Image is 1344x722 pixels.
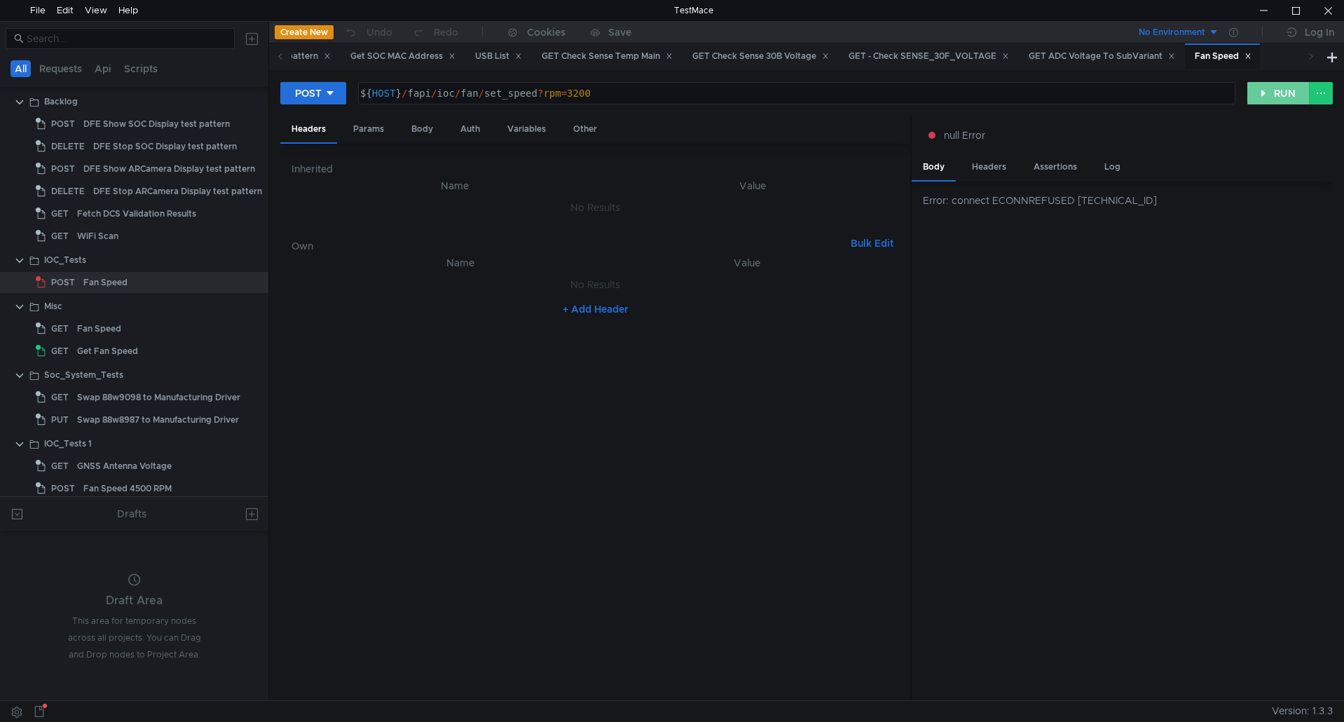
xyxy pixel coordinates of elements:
[557,301,634,318] button: + Add Header
[570,278,620,291] nz-embed-empty: No Results
[334,22,402,43] button: Undo
[1195,49,1252,64] div: Fan Speed
[527,24,565,41] div: Cookies
[51,136,85,157] span: DELETE
[606,254,888,271] th: Value
[51,114,75,135] span: POST
[402,22,468,43] button: Redo
[280,116,337,144] div: Headers
[280,82,346,104] button: POST
[44,365,123,386] div: Soc_System_Tests
[77,409,239,430] div: Swap 88w8987 to Manufacturing Driver
[77,456,172,477] div: GNSS Antenna Voltage
[77,341,138,362] div: Get Fan Speed
[120,60,162,77] button: Scripts
[1122,21,1219,43] button: No Environment
[51,341,69,362] span: GET
[77,318,121,339] div: Fan Speed
[44,433,92,454] div: IOC_Tests 1
[342,116,395,142] div: Params
[608,27,631,37] div: Save
[475,49,522,64] div: USB List
[51,478,75,499] span: POST
[44,296,62,317] div: Misc
[90,60,116,77] button: Api
[77,387,240,408] div: Swap 88w9098 to Manufacturing Driver
[292,238,844,254] h6: Own
[366,24,392,41] div: Undo
[51,158,75,179] span: POST
[295,86,322,101] div: POST
[496,116,557,142] div: Variables
[77,203,196,224] div: Fetch DCS Validation Results
[944,128,985,143] span: null Error
[51,409,69,430] span: PUT
[11,60,31,77] button: All
[1272,701,1333,721] span: Version: 1.3.3
[292,161,898,177] h6: Inherited
[1029,49,1175,64] div: GET ADC Voltage To SubVariant
[1247,82,1310,104] button: RUN
[961,154,1017,180] div: Headers
[51,181,85,202] span: DELETE
[449,116,491,142] div: Auth
[44,91,78,112] div: Backlog
[93,136,237,157] div: DFE Stop SOC Display test pattern
[1022,154,1088,180] div: Assertions
[51,226,69,247] span: GET
[542,49,673,64] div: GET Check Sense Temp Main
[51,272,75,293] span: POST
[1139,26,1205,39] div: No Environment
[400,116,444,142] div: Body
[275,25,334,39] button: Create New
[117,505,146,522] div: Drafts
[314,254,606,271] th: Name
[51,456,69,477] span: GET
[692,49,829,64] div: GET Check Sense 30B Voltage
[912,154,956,182] div: Body
[35,60,86,77] button: Requests
[83,478,172,499] div: Fan Speed 4500 RPM
[303,177,606,194] th: Name
[83,272,128,293] div: Fan Speed
[51,387,69,408] span: GET
[1093,154,1132,180] div: Log
[845,235,899,252] button: Bulk Edit
[83,158,255,179] div: DFE Show ARCamera Display test pattern
[849,49,1009,64] div: GET - Check SENSE_30F_VOLTAGE
[562,116,608,142] div: Other
[1305,24,1334,41] div: Log In
[923,193,1333,208] div: Error: connect ECONNREFUSED [TECHNICAL_ID]
[51,203,69,224] span: GET
[606,177,898,194] th: Value
[93,181,262,202] div: DFE Stop ARCamera Display test pattern
[434,24,458,41] div: Redo
[51,318,69,339] span: GET
[77,226,118,247] div: WiFi Scan
[27,31,226,46] input: Search...
[350,49,455,64] div: Get SOC MAC Address
[83,114,230,135] div: DFE Show SOC Display test pattern
[570,201,620,214] nz-embed-empty: No Results
[44,250,86,271] div: IOC_Tests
